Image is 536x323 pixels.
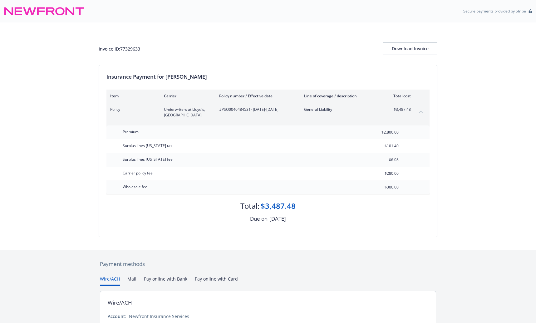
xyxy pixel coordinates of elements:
div: Total: [240,201,259,211]
input: 0.00 [362,183,402,192]
div: [DATE] [269,215,286,223]
div: Line of coverage / description [304,93,377,99]
div: $3,487.48 [261,201,296,211]
p: Secure payments provided by Stripe [463,8,526,14]
div: Account: [108,313,126,320]
span: Underwriters at Lloyd's, [GEOGRAPHIC_DATA] [164,107,209,118]
div: Payment methods [100,260,436,268]
div: Policy number / Effective date [219,93,294,99]
div: Wire/ACH [108,299,132,307]
button: Wire/ACH [100,276,120,286]
span: General Liability [304,107,377,112]
div: Total cost [387,93,411,99]
button: collapse content [416,107,426,117]
div: Invoice ID: 77329633 [99,46,140,52]
span: $3,487.48 [387,107,411,112]
input: 0.00 [362,169,402,178]
div: Item [110,93,154,99]
button: Pay online with Card [195,276,238,286]
div: Due on [250,215,268,223]
button: Pay online with Bank [144,276,187,286]
input: 0.00 [362,141,402,151]
div: PolicyUnderwriters at Lloyd's, [GEOGRAPHIC_DATA]#PSO0040484531- [DATE]-[DATE]General Liability$3,... [106,103,430,122]
button: Download Invoice [383,42,437,55]
div: Insurance Payment for [PERSON_NAME] [106,73,430,81]
div: Newfront Insurance Services [129,313,189,320]
span: Surplus lines [US_STATE] fee [123,157,173,162]
div: Carrier [164,93,209,99]
button: Mail [127,276,136,286]
input: 0.00 [362,128,402,137]
div: Download Invoice [383,43,437,55]
input: 0.00 [362,155,402,164]
span: Surplus lines [US_STATE] tax [123,143,172,148]
span: Carrier policy fee [123,170,153,176]
span: #PSO0040484531 - [DATE]-[DATE] [219,107,294,112]
span: Policy [110,107,154,112]
span: Premium [123,129,139,135]
span: Wholesale fee [123,184,147,189]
